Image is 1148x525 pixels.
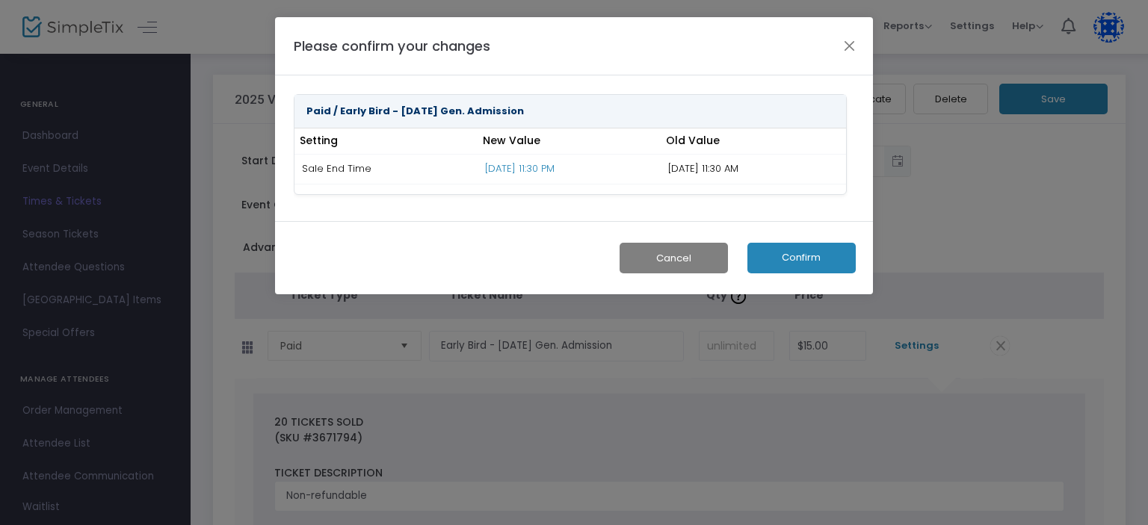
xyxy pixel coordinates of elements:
button: Cancel [620,243,728,273]
strong: Paid / Early Bird - [DATE] Gen. Admission [306,104,524,118]
button: Close [840,36,860,55]
th: Old Value [661,128,846,155]
td: Sale End Time [294,154,478,184]
th: Setting [294,128,478,155]
td: [DATE] 11:30 AM [661,154,846,184]
button: Confirm [747,243,856,273]
h4: Please confirm your changes [294,36,490,56]
td: [DATE] 11:30 PM [478,154,661,184]
th: New Value [478,128,661,155]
